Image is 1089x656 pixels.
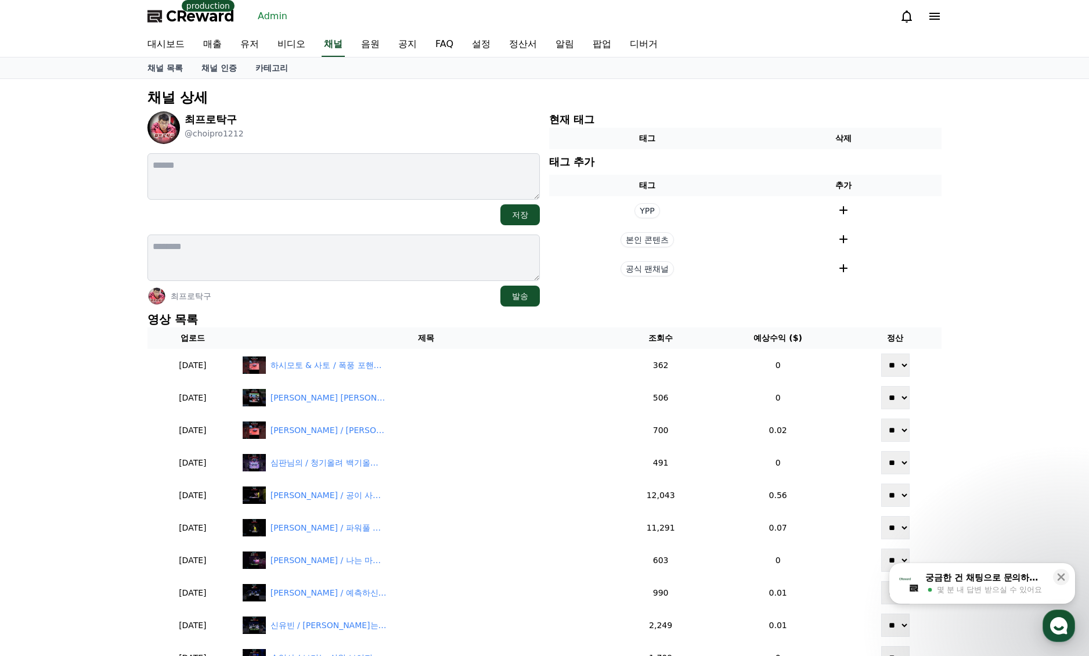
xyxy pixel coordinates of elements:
a: 박가현 / 공이 사라졌다 #탁구 #tabletennis #国球乒乓 #sports #탁구공 [PERSON_NAME] / 공이 사라졌다 #탁구 #tabletennis #国球乒乓 ... [243,486,610,504]
div: 심판님의 / 청기올려 백기올려 #国球乒乓 #탁구 #tabletennis #sports #심판 [271,457,387,469]
a: 심판님의 / 청기올려 백기올려 #国球乒乓 #탁구 #tabletennis #sports #심판 심판님의 / 청기올려 백기올려 #国球乒乓 #탁구 #tabletennis #spor... [243,454,610,471]
a: 하시모토 호노카 / 기회만을 노린다 #国球乒乓 #탁구 #tabletennis #최프로 #sports [PERSON_NAME] / [PERSON_NAME]만을 노린다 #国球乒乓... [243,421,610,439]
a: 알림 [546,33,583,57]
td: 506 [614,381,707,414]
a: 박가현 / 파워풀 포핸드 #国球乒乓 #tabletennis #탁구 #sports [PERSON_NAME] / 파워풀 포핸드 #国球乒乓 #tabletennis #탁구 #sports [243,519,610,536]
th: 조회수 [614,327,707,349]
a: 카테고리 [246,57,297,78]
a: 신유빈 / 탁구는 속임의 미학 #탁구 #tabletennis #国球乒乓 #pingpong #sports 신유빈 / [PERSON_NAME]는 속임의 미학 #탁구 #tablet... [243,617,610,634]
p: 태그 추가 [549,154,594,170]
img: 심판님의 / 청기올려 백기올려 #国球乒乓 #탁구 #tabletennis #sports #심판 [243,454,266,471]
td: 0 [707,349,849,381]
td: 0.07 [707,511,849,544]
div: 하시모토 호노카 / 나는 마음을 먹었다 #탁구 #tabletennis #国球乒乓 #pingpong #sports [271,554,387,567]
a: 비디오 [268,33,315,57]
img: 임종훈 / 예측하신 분?? #탁구 #tabletennis #国球乒乓 #pingpong #sports [243,584,266,601]
td: [DATE] [147,609,238,641]
a: 공지 [389,33,426,57]
td: 0.02 [707,414,849,446]
a: Admin [253,7,292,26]
a: 채널 인증 [192,57,246,78]
a: 설정 [463,33,500,57]
td: [DATE] [147,511,238,544]
a: 음원 [352,33,389,57]
a: 안재현 임종훈 / 이것이 복식랠리 #国球乒乓 #탁구 #tabletennis #최프로 #sports [PERSON_NAME] [PERSON_NAME] / 이것이 복식랠리 #国球... [243,389,610,406]
a: 디버거 [621,33,667,57]
span: CReward [166,7,235,26]
a: 채널 [322,33,345,57]
a: 유저 [231,33,268,57]
p: @choipro1212 [185,128,244,139]
div: 안재현 임종훈 / 이것이 복식랠리 #国球乒乓 #탁구 #tabletennis #최프로 #sports [271,392,387,404]
a: 대시보드 [138,33,194,57]
td: 700 [614,414,707,446]
a: CReward [147,7,235,26]
td: 362 [614,349,707,381]
td: 2,249 [614,609,707,641]
th: 태그 [549,128,745,149]
td: [DATE] [147,446,238,479]
th: 제목 [238,327,615,349]
a: FAQ [426,33,463,57]
a: 채널 목록 [138,57,192,78]
td: 0 [707,381,849,414]
img: 하시모토 & 사토 / 폭풍 포핸드 #탁구 #国球乒乓 #pingpong #최프로 [243,356,266,374]
img: 안재현 임종훈 / 이것이 복식랠리 #国球乒乓 #탁구 #tabletennis #최프로 #sports [243,389,266,406]
a: 팝업 [583,33,621,57]
div: 박가현 / 파워풀 포핸드 #国球乒乓 #tabletennis #탁구 #sports [271,522,387,534]
div: 신유빈 / 탁구는 속임의 미학 #탁구 #tabletennis #国球乒乓 #pingpong #sports [271,619,387,632]
span: 본인 콘텐츠 [621,232,674,247]
th: 업로드 [147,327,238,349]
td: 0.01 [707,609,849,641]
img: 하시모토 호노카 / 기회만을 노린다 #国球乒乓 #탁구 #tabletennis #최프로 #sports [243,421,266,439]
span: YPP [634,203,659,218]
button: 저장 [500,204,540,225]
td: [DATE] [147,576,238,609]
td: 12,043 [614,479,707,511]
img: 최프로탁구 [147,287,166,305]
th: 정산 [849,327,942,349]
td: [DATE] [147,381,238,414]
td: 603 [614,544,707,576]
td: [DATE] [147,479,238,511]
td: [DATE] [147,544,238,576]
p: 현재 태그 [549,111,942,128]
th: 삭제 [745,128,942,149]
th: 태그 [549,175,745,196]
td: 0.01 [707,576,849,609]
p: 영상 목록 [147,311,942,327]
img: 박가현 / 파워풀 포핸드 #国球乒乓 #tabletennis #탁구 #sports [243,519,266,536]
td: 491 [614,446,707,479]
a: 임종훈 / 예측하신 분?? #탁구 #tabletennis #国球乒乓 #pingpong #sports [PERSON_NAME] / 예측하신 분?? #탁구 #tabletennis... [243,584,610,601]
td: 0 [707,544,849,576]
a: 하시모토 & 사토 / 폭풍 포핸드 #탁구 #国球乒乓 #pingpong #최프로 하시모토 & 사토 / 폭풍 포핸드 #탁구 #国球乒乓 #pingpong #최프로 [243,356,610,374]
a: 하시모토 호노카 / 나는 마음을 먹었다 #탁구 #tabletennis #国球乒乓 #pingpong #sports [PERSON_NAME] / 나는 마음을 먹었다 #탁구 #ta... [243,552,610,569]
td: [DATE] [147,414,238,446]
img: 신유빈 / 탁구는 속임의 미학 #탁구 #tabletennis #国球乒乓 #pingpong #sports [243,617,266,634]
span: 공식 팬채널 [621,261,674,276]
p: 채널 상세 [147,88,942,107]
img: 하시모토 호노카 / 나는 마음을 먹었다 #탁구 #tabletennis #国球乒乓 #pingpong #sports [243,552,266,569]
td: [DATE] [147,349,238,381]
th: 추가 [745,175,942,196]
div: 하시모토 호노카 / 기회만을 노린다 #国球乒乓 #탁구 #tabletennis #최프로 #sports [271,424,387,437]
td: 0 [707,446,849,479]
td: 11,291 [614,511,707,544]
img: 최프로탁구 [147,111,180,144]
a: 매출 [194,33,231,57]
button: 발송 [500,286,540,307]
p: 최프로탁구 [185,111,244,128]
td: 990 [614,576,707,609]
th: 예상수익 ($) [707,327,849,349]
div: 박가현 / 공이 사라졌다 #탁구 #tabletennis #国球乒乓 #sports #탁구공 [271,489,387,502]
div: 하시모토 & 사토 / 폭풍 포핸드 #탁구 #国球乒乓 #pingpong #최프로 [271,359,387,372]
a: 정산서 [500,33,546,57]
div: 임종훈 / 예측하신 분?? #탁구 #tabletennis #国球乒乓 #pingpong #sports [271,587,387,599]
img: 박가현 / 공이 사라졌다 #탁구 #tabletennis #国球乒乓 #sports #탁구공 [243,486,266,504]
td: 0.56 [707,479,849,511]
p: 최프로탁구 [171,290,211,302]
